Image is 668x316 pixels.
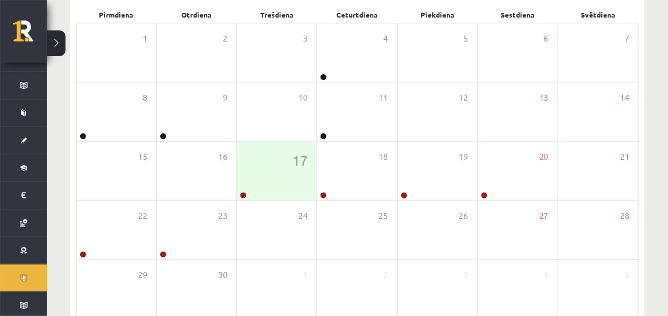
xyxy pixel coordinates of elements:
span: 4 [384,32,388,45]
span: 2 [223,32,228,45]
span: 1 [143,32,147,45]
span: 13 [539,91,549,104]
span: 6 [544,32,549,45]
span: 17 [292,150,308,170]
div: Sestdiena [478,6,558,23]
span: 5 [464,32,469,45]
span: 8 [143,91,147,104]
span: 23 [218,209,228,222]
span: 10 [298,91,308,104]
div: Otrdiena [156,6,236,23]
div: Trešdiena [237,6,317,23]
div: Pirmdiena [76,6,156,23]
div: Piekdiena [398,6,478,23]
span: 27 [539,209,549,222]
span: 19 [459,150,469,163]
span: 16 [218,150,228,163]
span: 22 [138,209,147,222]
span: 9 [223,91,228,104]
span: 24 [298,209,308,222]
span: 3 [464,269,469,281]
span: 26 [459,209,469,222]
span: 14 [620,91,629,104]
span: 21 [620,150,629,163]
span: 29 [138,269,147,281]
span: 3 [303,32,308,45]
span: 1 [303,269,308,281]
span: 20 [539,150,549,163]
span: 4 [544,269,549,281]
a: Rīgas 1. Tālmācības vidusskola [13,20,47,50]
span: 28 [620,209,629,222]
span: 2 [384,269,388,281]
span: 25 [379,209,388,222]
span: 5 [625,269,629,281]
span: 18 [379,150,388,163]
div: Svētdiena [559,6,639,23]
span: 12 [459,91,469,104]
span: 11 [379,91,388,104]
span: 15 [138,150,147,163]
div: Ceturtdiena [317,6,397,23]
span: 7 [625,32,629,45]
span: 30 [218,269,228,281]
